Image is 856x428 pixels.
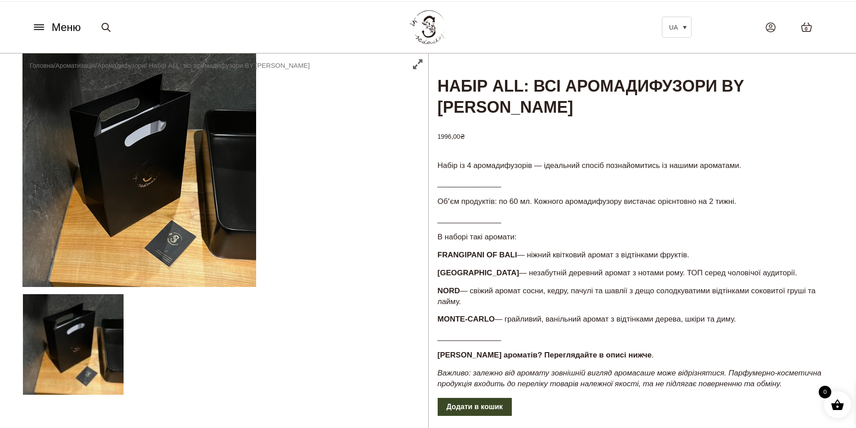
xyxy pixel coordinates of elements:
[438,251,517,259] strong: FRANGIPANI OF BALI
[438,178,825,189] p: _______________
[438,196,825,207] p: Обʼєм продуктів: по 60 мл. Кожного аромадифузору вистачає орієнтовно на 2 тижні.
[410,10,446,44] img: BY SADOVSKIY
[438,332,825,343] p: _______________
[29,19,84,36] button: Меню
[438,269,519,277] strong: [GEOGRAPHIC_DATA]
[30,61,310,71] nav: Breadcrumb
[438,250,825,260] p: — ніжний квітковий аромат з відтінками фруктів.
[438,287,460,295] strong: NORD
[438,315,495,323] strong: MONTE-CARLO
[98,62,145,69] a: Аромадифузори
[52,19,81,35] span: Меню
[460,133,465,140] span: ₴
[438,133,466,140] bdi: 1996,00
[438,232,825,243] p: В наборі такі аромати:
[438,286,825,307] p: — свіжий аромат сосни, кедру, пачулі та шавлії з дещо солодкуватими відтінками соковитої груші та...
[438,268,825,278] p: — незабутній деревний аромат з нотами рому. ТОП серед чоловічої аудиторії.
[429,53,834,119] h1: Набір ALL: всі аромадифузори BY [PERSON_NAME]
[438,314,825,325] p: — грайливий, ванільний аромат з відтінками дерева, шкіри та диму.
[438,351,652,359] strong: [PERSON_NAME] ароматів? Переглядайте в описі нижче
[662,17,692,38] a: UA
[438,214,825,225] p: _______________
[819,386,831,398] span: 0
[438,350,825,361] p: .
[792,13,821,41] a: 0
[805,25,807,33] span: 0
[438,369,821,388] em: Важливо: залежно від аромату зовнішній вигляд аромасаше може відрізнятися. Парфумерно-косметична ...
[669,24,678,31] span: UA
[438,398,512,416] button: Додати в кошик
[55,62,95,69] a: Ароматизація
[438,160,825,171] p: Набір із 4 аромадифузорів — ідеальний спосіб познайомитись із нашими ароматами.
[30,62,53,69] a: Головна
